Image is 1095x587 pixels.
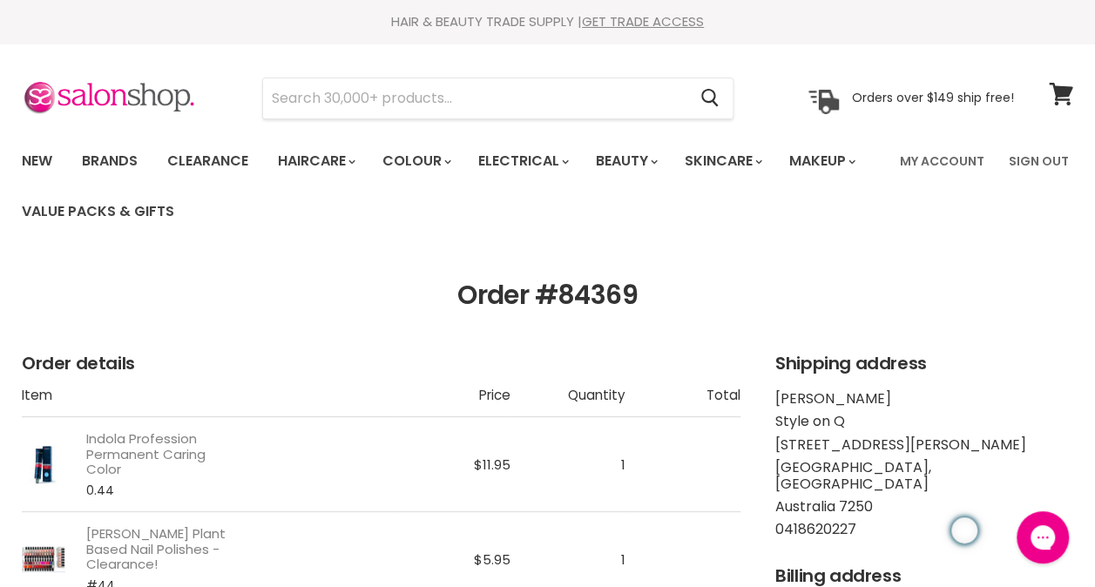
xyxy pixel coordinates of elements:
[86,526,237,571] a: [PERSON_NAME] Plant Based Nail Polishes - Clearance!
[775,522,1073,537] li: 0418620227
[22,432,65,497] img: Indola Profession Permanent Caring Color - 0.44
[22,354,740,374] h2: Order details
[582,12,704,30] a: GET TRADE ACCESS
[775,566,1073,586] h2: Billing address
[672,143,773,179] a: Skincare
[625,388,740,417] th: Total
[775,437,1073,453] li: [STREET_ADDRESS][PERSON_NAME]
[22,546,65,572] img: Hawley Plant Based Nail Polishes - Clearance! - #44
[395,388,510,417] th: Price
[889,143,995,179] a: My Account
[474,550,510,569] span: $5.95
[265,143,366,179] a: Haircare
[262,78,733,119] form: Product
[510,417,625,512] td: 1
[465,143,579,179] a: Electrical
[369,143,462,179] a: Colour
[86,431,237,476] a: Indola Profession Permanent Caring Color
[775,354,1073,374] h2: Shipping address
[775,499,1073,515] li: Australia 7250
[776,143,866,179] a: Makeup
[686,78,733,118] button: Search
[263,78,686,118] input: Search
[9,143,65,179] a: New
[474,455,510,474] span: $11.95
[583,143,668,179] a: Beauty
[775,460,1073,492] li: [GEOGRAPHIC_DATA], [GEOGRAPHIC_DATA]
[22,280,1073,311] h1: Order #84369
[1008,505,1078,570] iframe: Gorgias live chat messenger
[22,388,395,417] th: Item
[9,136,889,237] ul: Main menu
[69,143,151,179] a: Brands
[86,483,237,497] span: 0.44
[852,90,1014,105] p: Orders over $149 ship free!
[9,193,187,230] a: Value Packs & Gifts
[775,414,1073,429] li: Style on Q
[775,391,1073,407] li: [PERSON_NAME]
[510,388,625,417] th: Quantity
[154,143,261,179] a: Clearance
[998,143,1079,179] a: Sign Out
